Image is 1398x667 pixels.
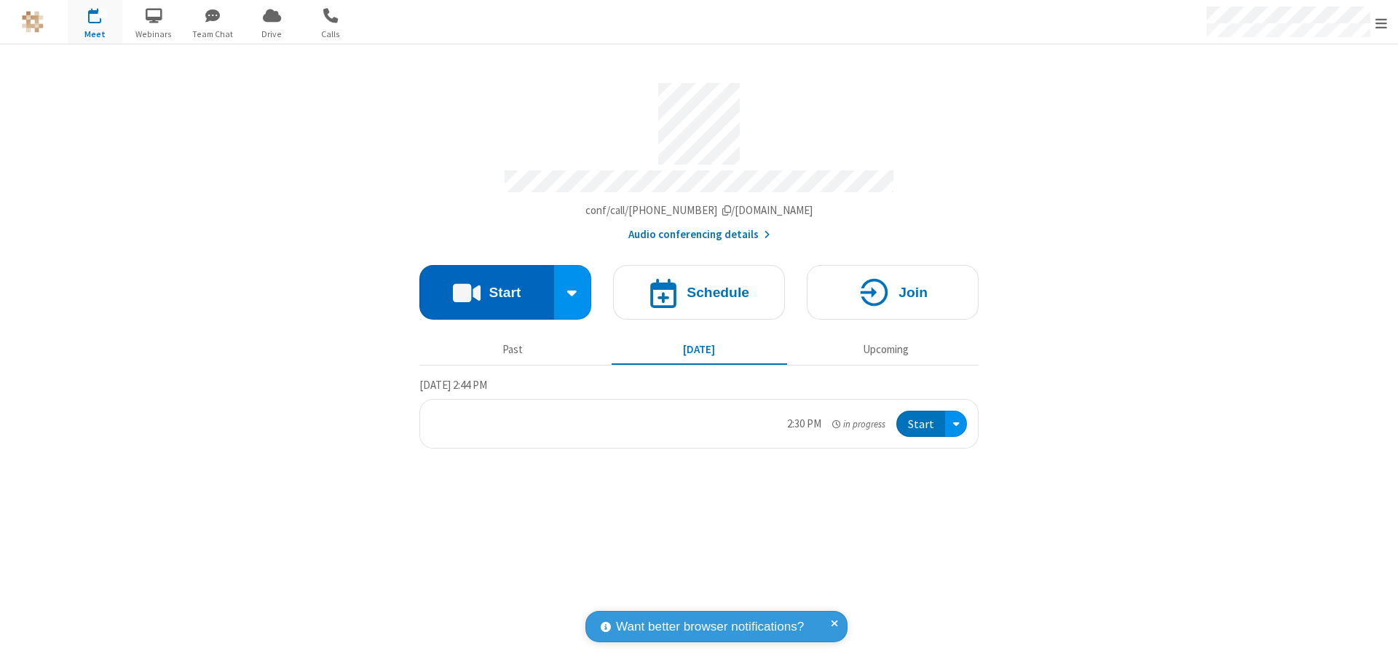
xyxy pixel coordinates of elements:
[419,376,979,449] section: Today's Meetings
[613,265,785,320] button: Schedule
[419,378,487,392] span: [DATE] 2:44 PM
[304,28,358,41] span: Calls
[425,336,601,363] button: Past
[1362,629,1387,657] iframe: Chat
[585,202,813,219] button: Copy my meeting room linkCopy my meeting room link
[419,265,554,320] button: Start
[945,411,967,438] div: Open menu
[832,417,885,431] em: in progress
[22,11,44,33] img: QA Selenium DO NOT DELETE OR CHANGE
[896,411,945,438] button: Start
[807,265,979,320] button: Join
[628,226,770,243] button: Audio conferencing details
[616,617,804,636] span: Want better browser notifications?
[612,336,787,363] button: [DATE]
[98,8,108,19] div: 1
[687,285,749,299] h4: Schedule
[245,28,299,41] span: Drive
[554,265,592,320] div: Start conference options
[899,285,928,299] h4: Join
[68,28,122,41] span: Meet
[787,416,821,433] div: 2:30 PM
[419,72,979,243] section: Account details
[798,336,974,363] button: Upcoming
[489,285,521,299] h4: Start
[186,28,240,41] span: Team Chat
[127,28,181,41] span: Webinars
[585,203,813,217] span: Copy my meeting room link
